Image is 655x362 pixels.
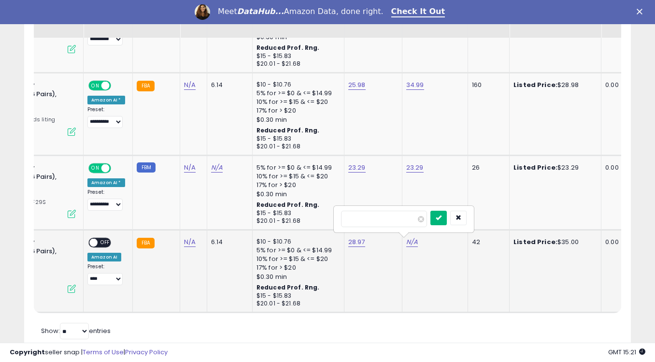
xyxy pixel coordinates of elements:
div: 6.14 [211,81,245,89]
div: $20.01 - $21.68 [256,300,337,308]
span: ON [89,82,101,90]
a: 23.29 [406,163,424,173]
div: 5% for >= $0 & <= $14.99 [256,163,337,172]
div: 42 [472,238,502,246]
i: DataHub... [237,7,284,16]
b: Listed Price: [513,237,557,246]
b: Reduced Prof. Rng. [256,201,320,209]
b: Reduced Prof. Rng. [256,283,320,291]
strong: Copyright [10,348,45,357]
div: Preset: [87,189,125,211]
div: 17% for > $20 [256,263,337,272]
a: N/A [184,80,196,90]
span: OFF [98,239,113,247]
span: 2025-09-14 15:21 GMT [608,348,645,357]
div: 17% for > $20 [256,181,337,189]
a: 28.97 [348,237,365,247]
div: Meet Amazon Data, done right. [218,7,384,16]
div: 17% for > $20 [256,106,337,115]
a: Terms of Use [83,348,124,357]
div: $20.01 - $21.68 [256,60,337,68]
div: $28.98 [513,81,594,89]
b: Reduced Prof. Rng. [256,126,320,134]
div: 0.00 [605,163,621,172]
small: FBA [137,238,155,248]
a: Privacy Policy [125,348,168,357]
div: 0.00 [605,238,621,246]
a: N/A [211,163,223,173]
a: 23.29 [348,163,366,173]
div: Close [637,9,646,14]
div: Amazon AI * [87,178,125,187]
div: Amazon AI * [87,96,125,104]
div: 5% for >= $0 & <= $14.99 [256,89,337,98]
div: 10% for >= $15 & <= $20 [256,98,337,106]
b: Listed Price: [513,80,557,89]
div: Preset: [87,263,125,285]
div: $35.00 [513,238,594,246]
small: FBA [137,81,155,91]
a: N/A [184,237,196,247]
div: $20.01 - $21.68 [256,217,337,225]
span: OFF [110,164,125,173]
div: $15 - $15.83 [256,52,337,60]
div: 160 [472,81,502,89]
b: Listed Price: [513,163,557,172]
span: OFF [110,82,125,90]
div: $0.30 min [256,190,337,199]
a: N/A [184,163,196,173]
div: 10% for >= $15 & <= $20 [256,172,337,181]
div: $23.29 [513,163,594,172]
a: Check It Out [391,7,445,17]
div: Preset: [87,106,125,128]
div: seller snap | | [10,348,168,357]
div: $0.30 min [256,116,337,124]
div: $10 - $10.76 [256,238,337,246]
div: 0.00 [605,81,621,89]
div: 10% for >= $15 & <= $20 [256,255,337,263]
a: N/A [406,237,418,247]
div: $15 - $15.83 [256,209,337,217]
div: Amazon AI [87,253,121,261]
small: FBM [137,162,156,173]
div: $15 - $15.83 [256,292,337,300]
img: Profile image for Georgie [195,4,210,20]
b: Reduced Prof. Rng. [256,43,320,52]
div: 6.14 [211,238,245,246]
span: ON [89,164,101,173]
div: 26 [472,163,502,172]
a: 25.98 [348,80,366,90]
div: $0.30 min [256,273,337,281]
div: $15 - $15.83 [256,135,337,143]
a: 34.99 [406,80,424,90]
div: 5% for >= $0 & <= $14.99 [256,246,337,255]
span: Show: entries [41,326,111,335]
div: $20.01 - $21.68 [256,143,337,151]
div: $10 - $10.76 [256,81,337,89]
